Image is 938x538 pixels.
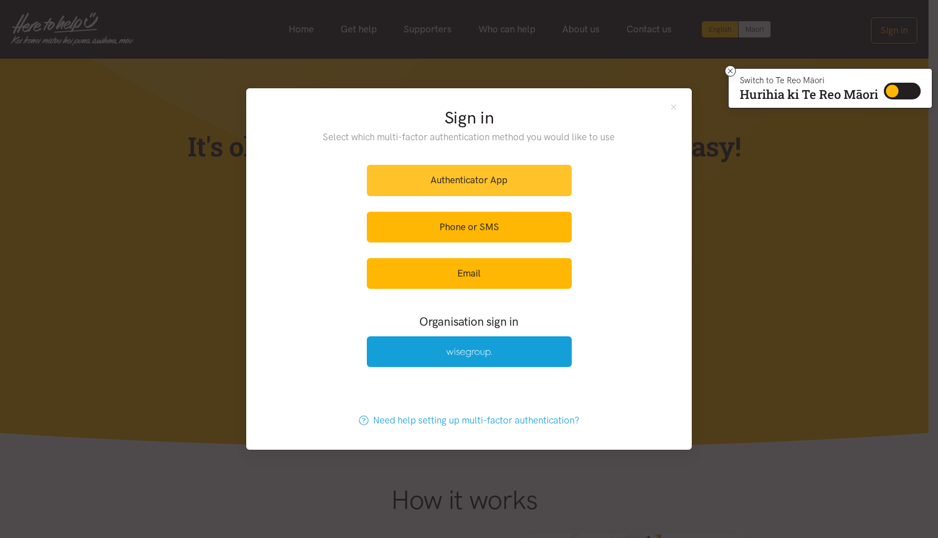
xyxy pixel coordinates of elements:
a: Phone or SMS [367,212,572,242]
button: Close [669,102,678,111]
p: Switch to Te Reo Māori [740,77,878,84]
h3: Organisation sign in [336,313,602,330]
img: Wise Group [446,348,492,358]
a: Need help setting up multi-factor authentication? [347,405,591,436]
a: Authenticator App [367,165,572,196]
p: Select which multi-factor authentication method you would like to use [300,130,638,145]
p: Hurihia ki Te Reo Māori [740,89,878,99]
h2: Sign in [300,106,638,130]
a: Email [367,258,572,289]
